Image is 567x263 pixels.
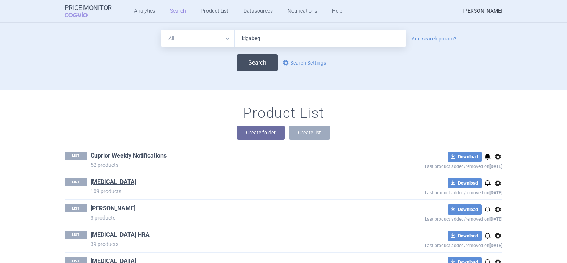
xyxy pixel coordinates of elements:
button: Download [448,231,482,241]
a: Search Settings [281,58,326,67]
button: Download [448,204,482,215]
strong: [DATE] [489,217,502,222]
a: [MEDICAL_DATA] HRA [91,231,150,239]
h1: John [91,204,135,214]
p: 52 products [91,161,371,169]
p: 3 products [91,214,371,221]
h1: Isturisa [91,178,136,188]
button: Create folder [237,126,285,140]
p: 109 products [91,188,371,195]
button: Download [448,178,482,188]
p: Last product added/removed on [371,215,502,222]
p: LIST [65,152,87,160]
p: Last product added/removed on [371,241,502,248]
p: Last product added/removed on [371,162,502,169]
p: 39 products [91,240,371,248]
a: Cuprior Weekly Notifications [91,152,167,160]
span: COGVIO [65,12,98,17]
strong: [DATE] [489,164,502,169]
a: [PERSON_NAME] [91,204,135,212]
a: Add search param? [412,36,456,41]
h1: Ketoconazole HRA [91,231,150,240]
strong: [DATE] [489,243,502,248]
p: LIST [65,231,87,239]
a: Price MonitorCOGVIO [65,4,112,18]
button: Search [237,54,278,71]
p: Last product added/removed on [371,188,502,195]
button: Download [448,152,482,162]
strong: [DATE] [489,190,502,195]
strong: Price Monitor [65,4,112,12]
h1: Cuprior Weekly Notifications [91,152,167,161]
p: LIST [65,178,87,186]
a: [MEDICAL_DATA] [91,178,136,186]
button: Create list [289,126,330,140]
h1: Product List [243,105,324,122]
p: LIST [65,204,87,212]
